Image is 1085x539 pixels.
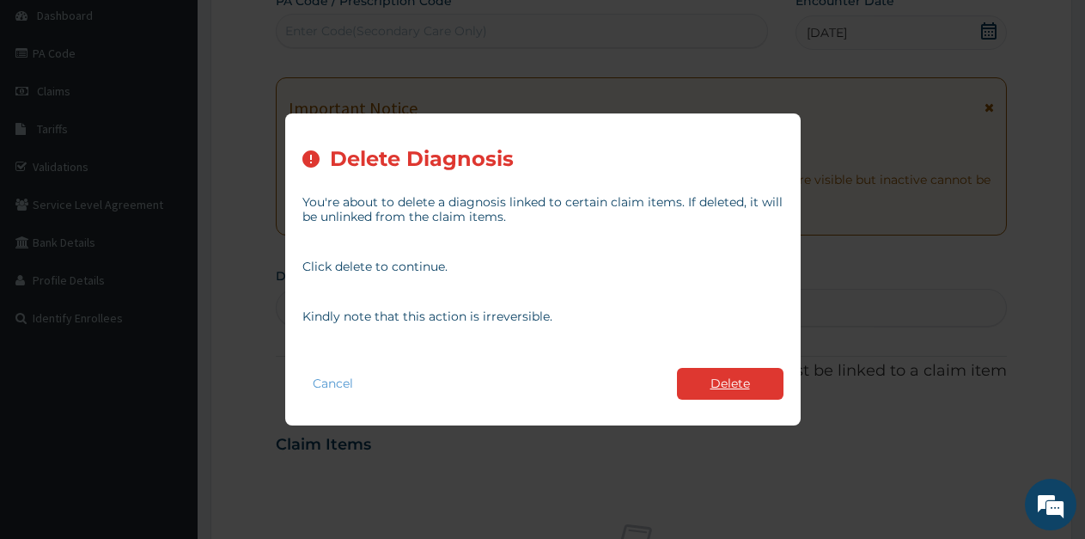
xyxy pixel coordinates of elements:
textarea: Type your message and hit 'Enter' [9,358,327,418]
p: Click delete to continue. [302,260,783,274]
p: Kindly note that this action is irreversible. [302,309,783,324]
div: Chat with us now [89,96,289,119]
button: Delete [677,368,783,400]
button: Cancel [302,371,363,396]
div: Minimize live chat window [282,9,323,50]
span: We're online! [100,161,237,334]
p: You're about to delete a diagnosis linked to certain claim items. If deleted, it will be unlinked... [302,195,783,224]
img: d_794563401_company_1708531726252_794563401 [32,86,70,129]
h2: Delete Diagnosis [330,148,514,171]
